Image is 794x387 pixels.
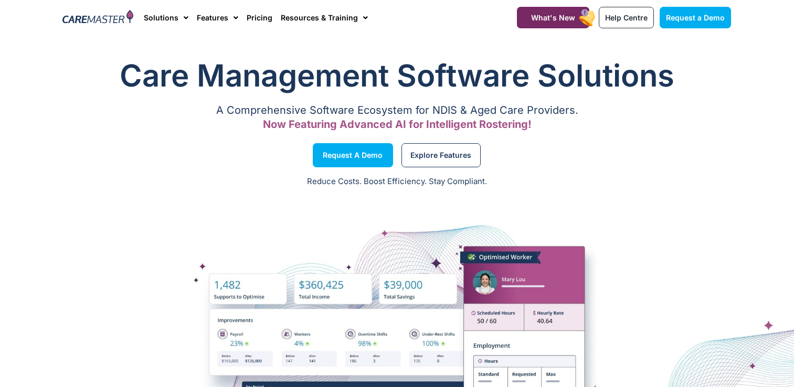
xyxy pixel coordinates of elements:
p: A Comprehensive Software Ecosystem for NDIS & Aged Care Providers. [63,107,732,114]
span: Request a Demo [323,153,383,158]
a: Explore Features [401,143,481,167]
a: Request a Demo [313,143,393,167]
img: CareMaster Logo [62,10,133,26]
a: What's New [517,7,589,28]
a: Request a Demo [660,7,731,28]
span: Request a Demo [666,13,725,22]
a: Help Centre [599,7,654,28]
h1: Care Management Software Solutions [63,55,732,96]
span: Now Featuring Advanced AI for Intelligent Rostering! [263,118,532,131]
span: Help Centre [605,13,648,22]
span: Explore Features [410,153,471,158]
p: Reduce Costs. Boost Efficiency. Stay Compliant. [6,176,788,188]
span: What's New [531,13,575,22]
